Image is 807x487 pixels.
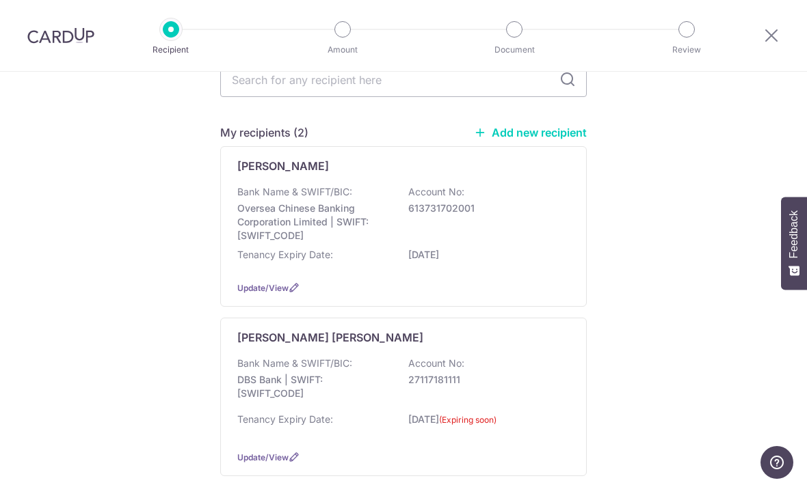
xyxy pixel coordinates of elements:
p: Review [636,43,737,57]
p: 27117181111 [408,373,561,387]
button: Feedback - Show survey [781,197,807,290]
span: Feedback [788,210,800,258]
p: Document [464,43,565,57]
p: Recipient [120,43,222,57]
input: Search for any recipient here [220,63,587,97]
label: (Expiring soon) [439,413,497,427]
p: Bank Name & SWIFT/BIC: [237,357,352,370]
p: Account No: [408,357,464,370]
a: Update/View [237,452,289,462]
p: Amount [292,43,393,57]
p: Account No: [408,185,464,199]
p: [DATE] [408,248,561,262]
a: Update/View [237,283,289,293]
iframe: Opens a widget where you can find more information [760,446,793,480]
p: 613731702001 [408,201,561,215]
p: DBS Bank | SWIFT: [SWIFT_CODE] [237,373,391,400]
p: [PERSON_NAME] [237,158,329,174]
h5: My recipients (2) [220,124,308,141]
p: Tenancy Expiry Date: [237,248,333,262]
img: CardUp [27,27,94,44]
p: [DATE] [408,413,561,435]
p: [PERSON_NAME] [PERSON_NAME] [237,329,423,346]
p: Tenancy Expiry Date: [237,413,333,426]
a: Add new recipient [474,126,587,139]
p: Bank Name & SWIFT/BIC: [237,185,352,199]
p: Oversea Chinese Banking Corporation Limited | SWIFT: [SWIFT_CODE] [237,201,391,242]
